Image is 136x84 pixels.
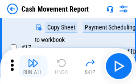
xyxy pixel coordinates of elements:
[21,5,89,13] div: Cash Movement Report
[107,5,114,13] img: Support
[118,4,129,14] img: Settings menu
[85,58,95,68] img: Skip
[45,22,77,33] div: Copy Sheet
[7,4,18,14] img: Back
[21,44,31,51] span: # 17
[19,55,47,77] button: Run All
[23,70,43,75] div: Run All
[111,59,126,73] img: Main button
[28,58,38,68] img: Run All
[76,55,104,77] button: Skip
[35,37,65,43] div: to workbook
[85,70,96,75] div: Skip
